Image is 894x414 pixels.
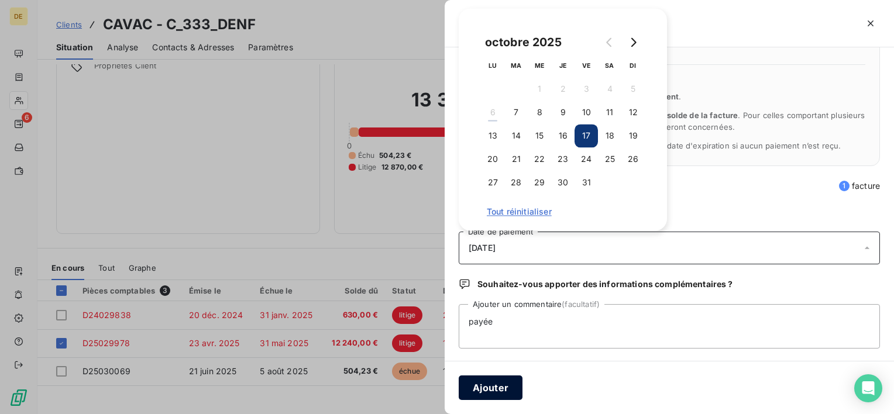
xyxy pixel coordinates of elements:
[598,54,621,77] th: samedi
[481,33,566,51] div: octobre 2025
[551,171,575,194] button: 30
[575,147,598,171] button: 24
[575,77,598,101] button: 3
[575,124,598,147] button: 17
[528,147,551,171] button: 22
[612,111,738,120] span: l’ensemble du solde de la facture
[459,375,522,400] button: Ajouter
[839,181,850,191] span: 1
[575,54,598,77] th: vendredi
[528,171,551,194] button: 29
[528,124,551,147] button: 15
[598,124,621,147] button: 18
[528,101,551,124] button: 8
[551,77,575,101] button: 2
[504,124,528,147] button: 14
[504,171,528,194] button: 28
[487,207,639,216] span: Tout réinitialiser
[598,77,621,101] button: 4
[481,54,504,77] th: lundi
[575,101,598,124] button: 10
[621,124,645,147] button: 19
[839,180,880,192] span: facture
[598,101,621,124] button: 11
[504,147,528,171] button: 21
[598,30,621,54] button: Go to previous month
[575,171,598,194] button: 31
[621,77,645,101] button: 5
[481,147,504,171] button: 20
[551,54,575,77] th: jeudi
[477,278,733,290] span: Souhaitez-vous apporter des informations complémentaires ?
[469,243,496,253] span: [DATE]
[481,171,504,194] button: 27
[621,30,645,54] button: Go to next month
[551,101,575,124] button: 9
[504,101,528,124] button: 7
[487,111,865,132] span: La promesse de paiement couvre . Pour celles comportant plusieurs échéances, seules les échéances...
[528,77,551,101] button: 1
[621,101,645,124] button: 12
[551,124,575,147] button: 16
[598,147,621,171] button: 25
[481,124,504,147] button: 13
[551,147,575,171] button: 23
[621,147,645,171] button: 26
[854,374,882,402] div: Open Intercom Messenger
[621,54,645,77] th: dimanche
[504,54,528,77] th: mardi
[459,304,880,349] textarea: payée
[528,54,551,77] th: mercredi
[481,101,504,124] button: 6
